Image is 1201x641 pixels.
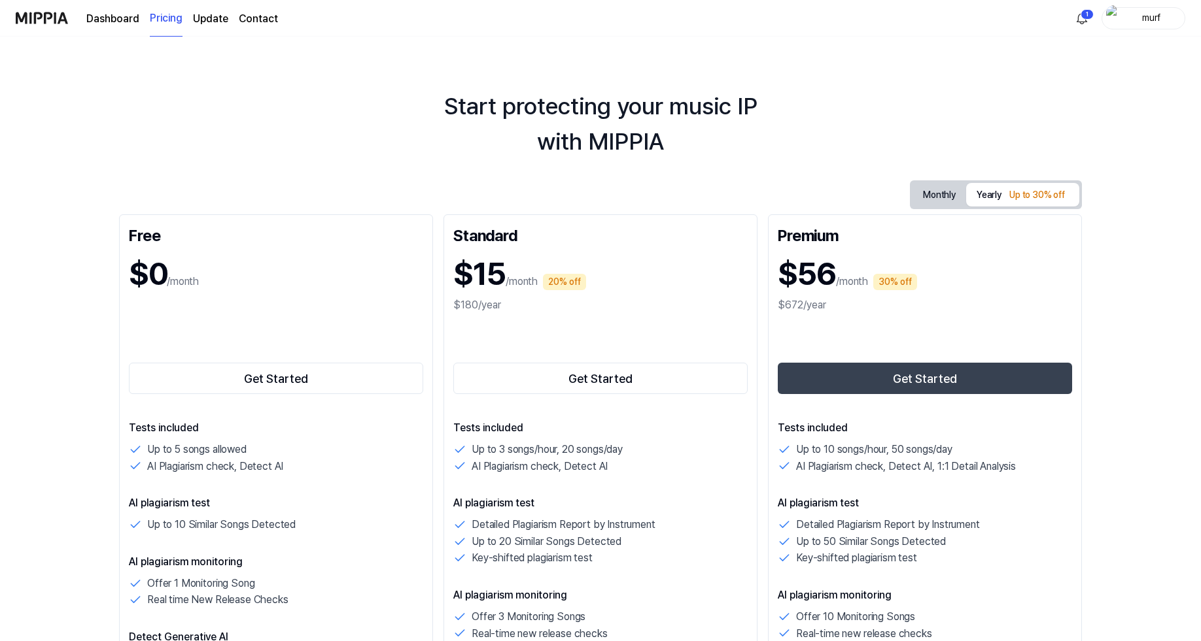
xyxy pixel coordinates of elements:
p: AI plagiarism test [129,495,423,511]
a: Contact [239,11,278,27]
p: Key-shifted plagiarism test [472,550,593,567]
p: Detailed Plagiarism Report by Instrument [796,516,980,533]
h1: $15 [453,250,506,297]
h1: $0 [129,250,167,297]
div: murf [1126,10,1177,25]
p: Up to 20 Similar Songs Detected [472,533,621,550]
div: $180/year [453,297,748,313]
p: Up to 10 Similar Songs Detected [147,516,296,533]
p: AI plagiarism monitoring [453,587,748,603]
a: Update [193,11,228,27]
button: profilemurf [1102,7,1185,29]
p: Up to 5 songs allowed [147,441,247,458]
div: Up to 30% off [1005,186,1069,205]
p: Up to 50 Similar Songs Detected [796,533,946,550]
button: Monthly [913,183,966,207]
p: Up to 3 songs/hour, 20 songs/day [472,441,623,458]
a: Pricing [150,1,183,37]
a: Get Started [778,360,1072,397]
p: Offer 10 Monitoring Songs [796,608,915,625]
p: Key-shifted plagiarism test [796,550,917,567]
p: Up to 10 songs/hour, 50 songs/day [796,441,952,458]
p: AI plagiarism monitoring [129,554,423,570]
p: /month [506,274,538,289]
div: 20% off [543,274,586,290]
p: Tests included [129,420,423,436]
p: /month [167,274,199,289]
div: Free [129,224,423,245]
div: 30% off [873,274,917,290]
p: AI Plagiarism check, Detect AI, 1:1 Detail Analysis [796,458,1016,475]
p: /month [836,274,868,289]
p: Real time New Release Checks [147,591,288,608]
button: Get Started [129,363,423,394]
p: Tests included [453,420,748,436]
p: AI plagiarism monitoring [778,587,1072,603]
img: 알림 [1074,10,1090,26]
div: Standard [453,224,748,245]
p: Offer 3 Monitoring Songs [472,608,585,625]
p: AI plagiarism test [453,495,748,511]
button: 알림1 [1071,8,1092,29]
button: Get Started [778,363,1072,394]
p: AI plagiarism test [778,495,1072,511]
p: Offer 1 Monitoring Song [147,575,254,592]
a: Get Started [129,360,423,397]
img: profile [1106,5,1122,31]
div: $672/year [778,297,1072,313]
a: Get Started [453,360,748,397]
a: Dashboard [86,11,139,27]
div: 1 [1081,9,1094,20]
p: AI Plagiarism check, Detect AI [472,458,608,475]
p: Tests included [778,420,1072,436]
div: Premium [778,224,1072,245]
p: Detailed Plagiarism Report by Instrument [472,516,655,533]
button: Get Started [453,363,748,394]
h1: $56 [778,250,836,297]
p: AI Plagiarism check, Detect AI [147,458,283,475]
button: Yearly [966,183,1079,206]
